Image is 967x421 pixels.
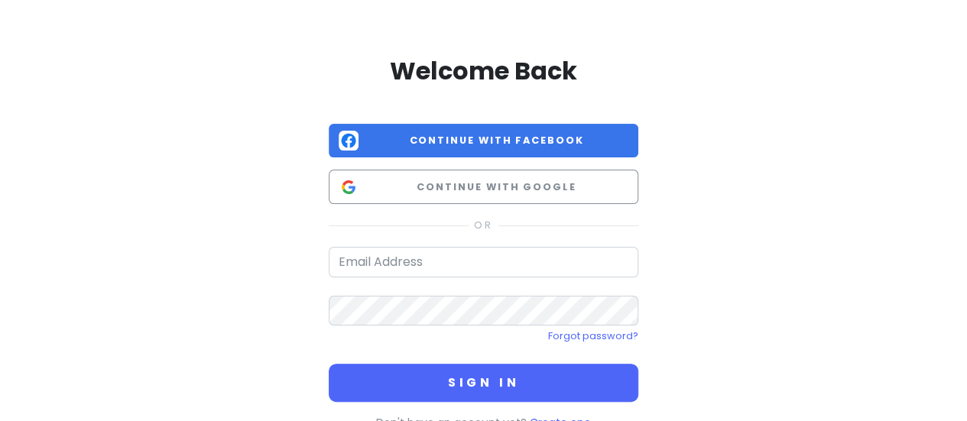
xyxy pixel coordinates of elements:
[329,364,638,402] button: Sign in
[329,247,638,277] input: Email Address
[339,177,359,197] img: Google logo
[365,133,628,148] span: Continue with Facebook
[329,124,638,158] button: Continue with Facebook
[365,180,628,195] span: Continue with Google
[329,55,638,87] h2: Welcome Back
[329,170,638,204] button: Continue with Google
[548,329,638,342] a: Forgot password?
[339,131,359,151] img: Facebook logo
